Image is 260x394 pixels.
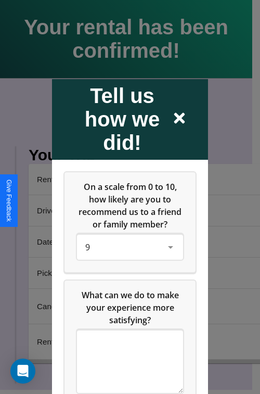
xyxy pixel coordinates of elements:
[5,180,12,222] div: Give Feedback
[73,84,172,154] h2: Tell us how we did!
[64,172,196,272] div: On a scale from 0 to 10, how likely are you to recommend us to a friend or family member?
[77,180,183,230] h5: On a scale from 0 to 10, how likely are you to recommend us to a friend or family member?
[85,241,90,252] span: 9
[10,359,35,384] div: Open Intercom Messenger
[77,234,183,259] div: On a scale from 0 to 10, how likely are you to recommend us to a friend or family member?
[79,181,184,230] span: On a scale from 0 to 10, how likely are you to recommend us to a friend or family member?
[82,289,181,325] span: What can we do to make your experience more satisfying?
